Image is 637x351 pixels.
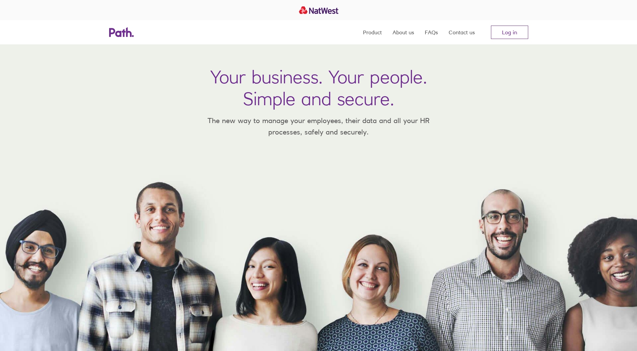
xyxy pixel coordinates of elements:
[393,20,414,44] a: About us
[449,20,475,44] a: Contact us
[363,20,382,44] a: Product
[491,26,528,39] a: Log in
[210,66,427,110] h1: Your business. Your people. Simple and secure.
[198,115,440,138] p: The new way to manage your employees, their data and all your HR processes, safely and securely.
[425,20,438,44] a: FAQs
